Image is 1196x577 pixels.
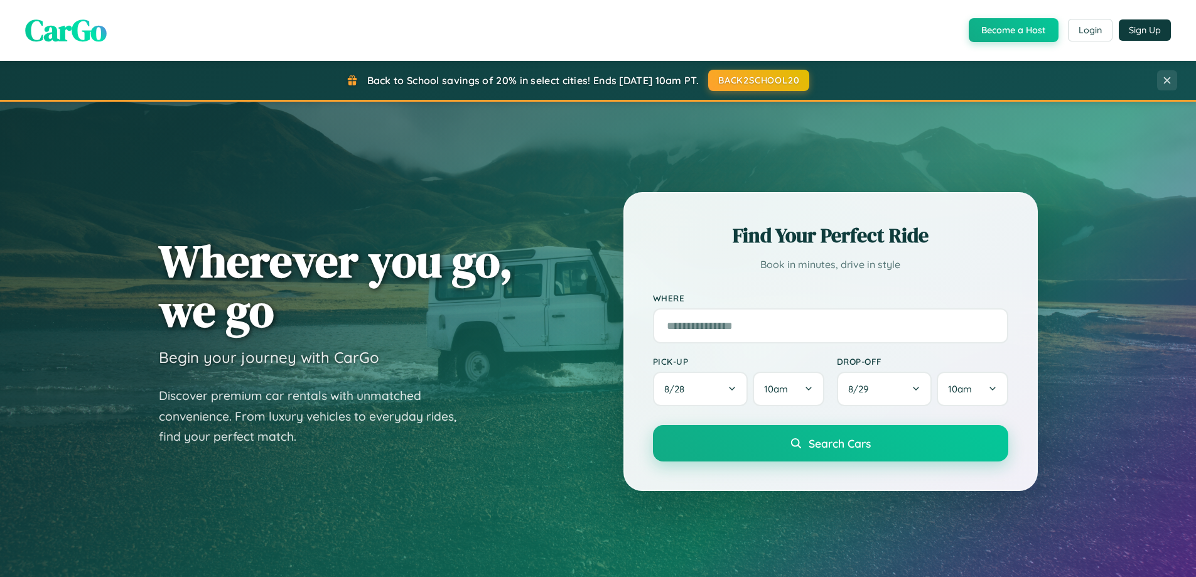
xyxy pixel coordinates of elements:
button: BACK2SCHOOL20 [708,70,809,91]
label: Pick-up [653,356,824,367]
button: 8/29 [837,372,932,406]
h1: Wherever you go, we go [159,236,513,335]
button: Search Cars [653,425,1008,461]
label: Drop-off [837,356,1008,367]
span: 10am [764,383,788,395]
h3: Begin your journey with CarGo [159,348,379,367]
label: Where [653,293,1008,303]
span: CarGo [25,9,107,51]
span: 8 / 28 [664,383,691,395]
button: Sign Up [1119,19,1171,41]
h2: Find Your Perfect Ride [653,222,1008,249]
span: 8 / 29 [848,383,875,395]
p: Discover premium car rentals with unmatched convenience. From luxury vehicles to everyday rides, ... [159,386,473,447]
button: 10am [937,372,1008,406]
button: 10am [753,372,824,406]
button: Login [1068,19,1112,41]
span: 10am [948,383,972,395]
button: 8/28 [653,372,748,406]
span: Search Cars [809,436,871,450]
p: Book in minutes, drive in style [653,256,1008,274]
button: Become a Host [969,18,1059,42]
span: Back to School savings of 20% in select cities! Ends [DATE] 10am PT. [367,74,699,87]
